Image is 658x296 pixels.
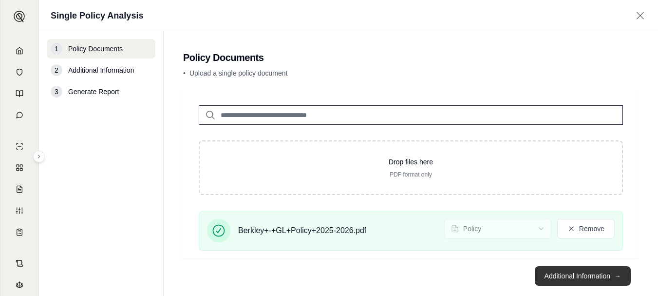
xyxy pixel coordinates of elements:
div: 2 [51,64,62,76]
button: Remove [557,219,615,238]
div: 3 [51,86,62,98]
p: PDF format only [215,171,606,178]
a: Chat [6,105,33,125]
p: Drop files here [215,157,606,167]
button: Additional Information→ [535,266,631,286]
span: Additional Information [68,65,134,75]
img: Expand sidebar [14,11,25,22]
a: Documents Vault [6,62,33,82]
a: Contract Analysis [6,254,33,273]
h2: Policy Documents [183,51,639,64]
span: Berkley+-+GL+Policy+2025-2026.pdf [238,225,366,237]
span: Policy Documents [68,44,123,54]
a: Policy Comparisons [6,158,33,178]
h1: Single Policy Analysis [51,9,143,22]
div: 1 [51,43,62,55]
a: Home [6,41,33,60]
a: Claim Coverage [6,179,33,199]
a: Custom Report [6,201,33,220]
span: • [183,69,186,77]
span: Generate Report [68,87,119,97]
button: Expand sidebar [10,7,29,26]
a: Prompt Library [6,84,33,103]
a: Legal Search Engine [6,275,33,295]
a: Single Policy [6,137,33,156]
button: Expand sidebar [33,151,45,162]
span: → [614,271,621,281]
span: Upload a single policy document [189,69,288,77]
a: Coverage Table [6,222,33,242]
